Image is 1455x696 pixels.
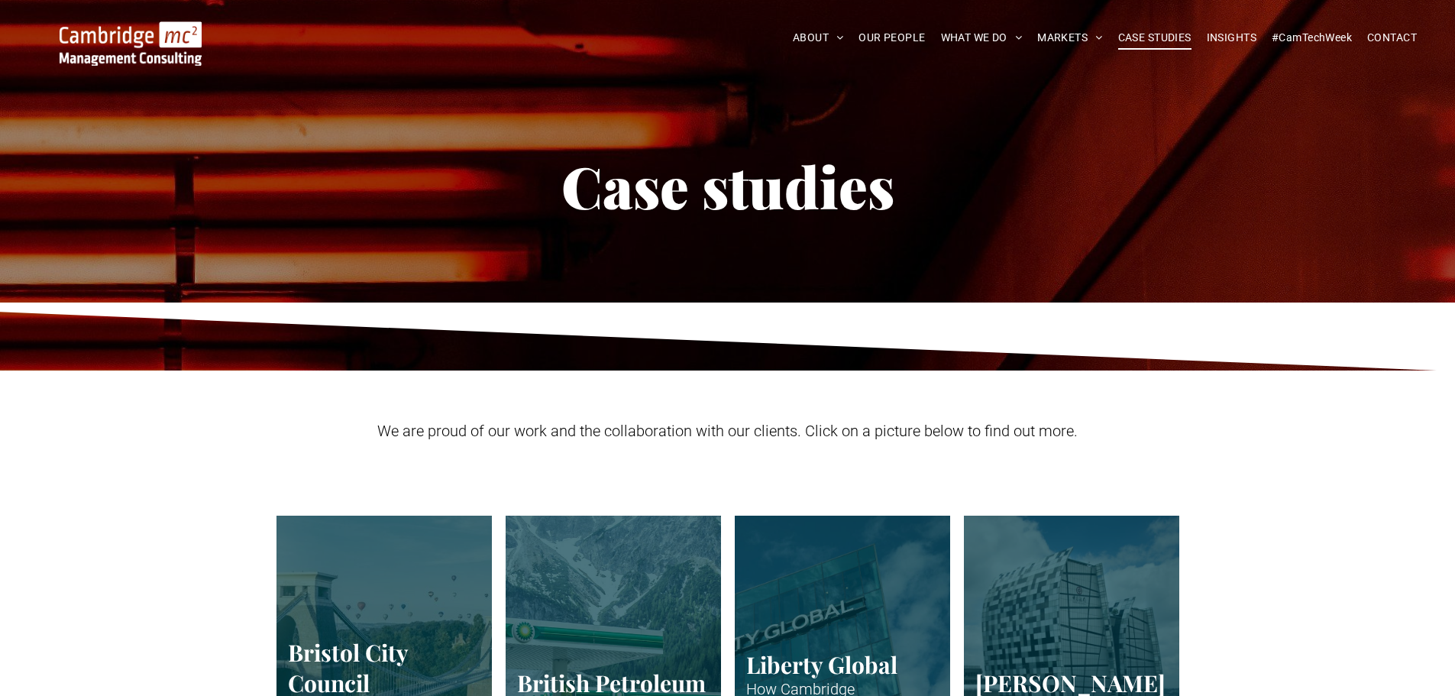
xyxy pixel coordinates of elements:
[1111,26,1199,50] a: CASE STUDIES
[851,26,933,50] a: OUR PEOPLE
[785,26,852,50] a: ABOUT
[377,422,1078,440] span: We are proud of our work and the collaboration with our clients. Click on a picture below to find...
[1199,26,1264,50] a: INSIGHTS
[933,26,1030,50] a: WHAT WE DO
[561,147,894,224] span: Case studies
[60,21,202,66] img: Cambridge MC Logo
[1360,26,1424,50] a: CONTACT
[1264,26,1360,50] a: #CamTechWeek
[1030,26,1110,50] a: MARKETS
